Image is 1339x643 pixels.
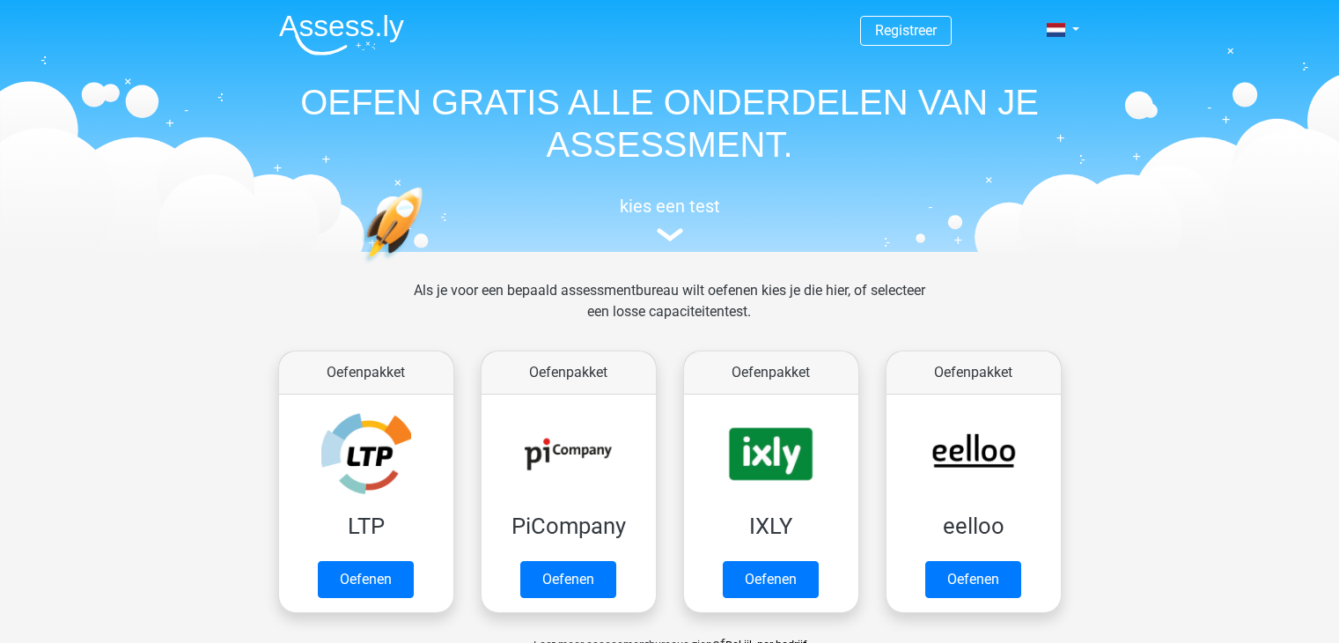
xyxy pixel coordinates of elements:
img: assessment [657,228,683,241]
img: oefenen [362,187,491,346]
a: kies een test [265,196,1075,242]
a: Oefenen [318,561,414,598]
a: Registreer [875,22,937,39]
a: Oefenen [723,561,819,598]
h1: OEFEN GRATIS ALLE ONDERDELEN VAN JE ASSESSMENT. [265,81,1075,166]
a: Oefenen [520,561,616,598]
img: Assessly [279,14,404,55]
div: Als je voor een bepaald assessmentbureau wilt oefenen kies je die hier, of selecteer een losse ca... [400,280,939,344]
h5: kies een test [265,196,1075,217]
a: Oefenen [925,561,1021,598]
